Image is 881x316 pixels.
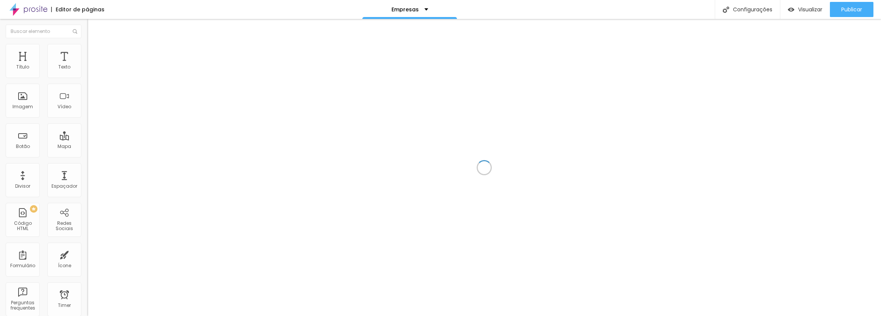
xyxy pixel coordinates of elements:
[788,6,794,13] img: view-1.svg
[51,184,77,189] div: Espaçador
[391,7,419,12] p: Empresas
[58,263,71,268] div: Ícone
[58,64,70,70] div: Texto
[16,64,29,70] div: Título
[58,104,71,109] div: Vídeo
[8,221,37,232] div: Código HTML
[798,6,822,12] span: Visualizar
[723,6,729,13] img: Icone
[51,7,104,12] div: Editor de páginas
[841,6,862,12] span: Publicar
[73,29,77,34] img: Icone
[10,263,35,268] div: Formulário
[12,104,33,109] div: Imagem
[58,303,71,308] div: Timer
[830,2,873,17] button: Publicar
[49,221,79,232] div: Redes Sociais
[15,184,30,189] div: Divisor
[8,300,37,311] div: Perguntas frequentes
[58,144,71,149] div: Mapa
[780,2,830,17] button: Visualizar
[6,25,81,38] input: Buscar elemento
[16,144,30,149] div: Botão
